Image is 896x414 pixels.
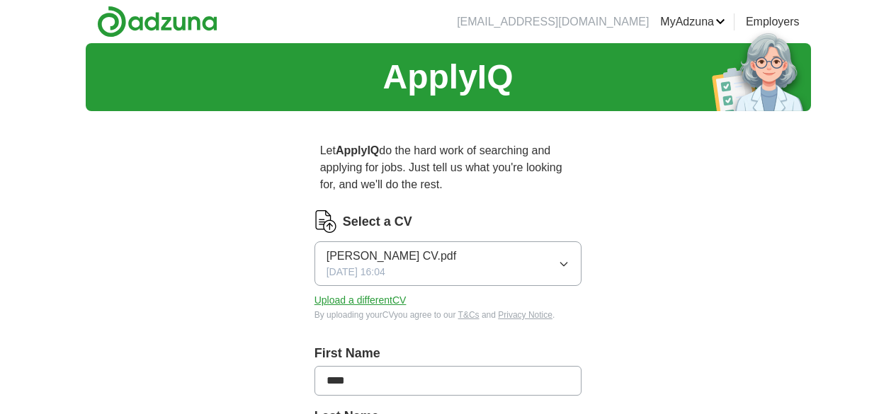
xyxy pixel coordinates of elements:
[314,241,582,286] button: [PERSON_NAME] CV.pdf[DATE] 16:04
[746,13,800,30] a: Employers
[457,13,649,30] li: [EMAIL_ADDRESS][DOMAIN_NAME]
[314,210,337,233] img: CV Icon
[327,248,456,265] span: [PERSON_NAME] CV.pdf
[660,13,725,30] a: MyAdzuna
[327,265,385,280] span: [DATE] 16:04
[336,144,379,156] strong: ApplyIQ
[314,344,582,363] label: First Name
[498,310,552,320] a: Privacy Notice
[458,310,480,320] a: T&Cs
[314,137,582,199] p: Let do the hard work of searching and applying for jobs. Just tell us what you're looking for, an...
[97,6,217,38] img: Adzuna logo
[382,52,513,103] h1: ApplyIQ
[314,309,582,321] div: By uploading your CV you agree to our and .
[314,293,407,308] button: Upload a differentCV
[343,212,412,231] label: Select a CV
